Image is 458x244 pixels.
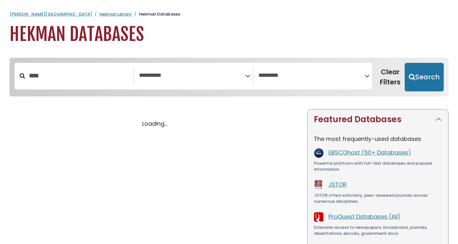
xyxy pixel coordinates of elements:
a: Hekman Library [99,11,132,17]
a: JSTOR [329,181,347,188]
textarea: Search [258,72,365,79]
button: Submit for Search Results [405,63,444,91]
input: Search database by title or keyword [25,70,133,81]
div: Powerful platform with full-text databases and popular information. [314,160,442,173]
p: The most frequently-used databases [314,135,442,143]
nav: Search filters [10,58,448,96]
div: JSTOR offers scholarly, peer-reviewed journals across numerous disciplines. [314,192,442,205]
div: Loading... [10,119,300,128]
button: Clear Filters [376,63,405,91]
nav: breadcrumb [10,11,448,17]
a: ProQuest Databases (All) [329,213,401,221]
h1: Hekman Databases [10,24,448,45]
li: Hekman Databases [132,11,180,17]
a: [PERSON_NAME][GEOGRAPHIC_DATA] [10,11,92,17]
button: Featured Databases [308,109,448,129]
a: EBSCOhost (50+ Databases) [329,148,411,156]
textarea: Search [139,72,245,79]
div: Extensive access to newspapers, broadcasts, journals, dissertations, ebooks, government docs. [314,224,442,237]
